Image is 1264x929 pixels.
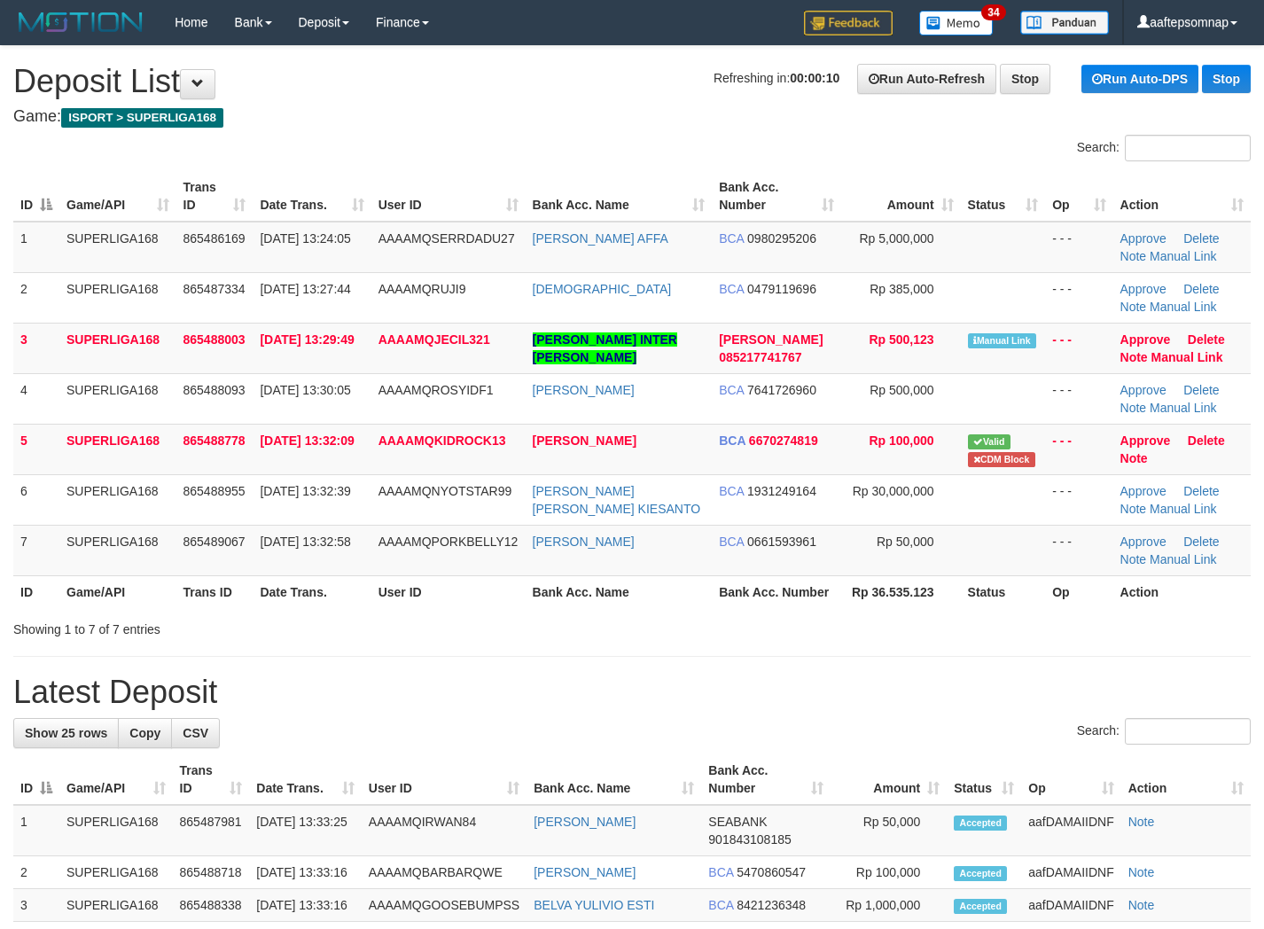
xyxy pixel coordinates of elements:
[260,484,350,498] span: [DATE] 13:32:39
[533,332,677,364] a: [PERSON_NAME] INTER [PERSON_NAME]
[1150,502,1217,516] a: Manual Link
[961,575,1046,608] th: Status
[533,282,672,296] a: [DEMOGRAPHIC_DATA]
[260,231,350,246] span: [DATE] 13:24:05
[749,433,818,448] span: Copy 6670274819 to clipboard
[173,856,250,889] td: 865488718
[59,474,176,525] td: SUPERLIGA168
[961,171,1046,222] th: Status: activate to sort column ascending
[1151,350,1223,364] a: Manual Link
[719,350,801,364] span: Copy 085217741767 to clipboard
[533,231,668,246] a: [PERSON_NAME] AFFA
[719,484,744,498] span: BCA
[1120,231,1166,246] a: Approve
[59,272,176,323] td: SUPERLIGA168
[13,718,119,748] a: Show 25 rows
[1120,332,1171,347] a: Approve
[13,222,59,273] td: 1
[1120,300,1147,314] a: Note
[790,71,839,85] strong: 00:00:10
[13,525,59,575] td: 7
[1128,865,1155,879] a: Note
[371,171,526,222] th: User ID: activate to sort column ascending
[831,856,947,889] td: Rp 100,000
[719,282,744,296] span: BCA
[1202,65,1251,93] a: Stop
[719,332,823,347] span: [PERSON_NAME]
[1120,249,1147,263] a: Note
[747,535,816,549] span: Copy 0661593961 to clipboard
[362,805,527,856] td: AAAAMQIRWAN84
[857,64,996,94] a: Run Auto-Refresh
[877,535,934,549] span: Rp 50,000
[249,754,362,805] th: Date Trans.: activate to sort column ascending
[253,575,371,608] th: Date Trans.
[176,575,254,608] th: Trans ID
[968,452,1035,467] span: Transfer CDM blocked
[13,424,59,474] td: 5
[1188,433,1225,448] a: Delete
[59,323,176,373] td: SUPERLIGA168
[378,383,494,397] span: AAAAMQROSYIDF1
[1183,231,1219,246] a: Delete
[183,484,246,498] span: 865488955
[1150,552,1217,566] a: Manual Link
[13,272,59,323] td: 2
[13,805,59,856] td: 1
[1128,815,1155,829] a: Note
[171,718,220,748] a: CSV
[1183,484,1219,498] a: Delete
[1021,856,1120,889] td: aafDAMAIIDNF
[831,889,947,922] td: Rp 1,000,000
[378,535,519,549] span: AAAAMQPORKBELLY12
[526,575,713,608] th: Bank Acc. Name
[533,535,635,549] a: [PERSON_NAME]
[183,231,246,246] span: 865486169
[13,171,59,222] th: ID: activate to sort column descending
[1120,451,1148,465] a: Note
[1120,484,1166,498] a: Approve
[719,231,744,246] span: BCA
[804,11,893,35] img: Feedback.jpg
[1125,718,1251,745] input: Search:
[719,433,745,448] span: BCA
[13,108,1251,126] h4: Game:
[737,865,806,879] span: Copy 5470860547 to clipboard
[869,433,933,448] span: Rp 100,000
[853,484,934,498] span: Rp 30,000,000
[1150,401,1217,415] a: Manual Link
[1183,383,1219,397] a: Delete
[747,484,816,498] span: Copy 1931249164 to clipboard
[1045,222,1112,273] td: - - -
[249,856,362,889] td: [DATE] 13:33:16
[13,9,148,35] img: MOTION_logo.png
[719,383,744,397] span: BCA
[533,433,636,448] a: [PERSON_NAME]
[249,889,362,922] td: [DATE] 13:33:16
[183,332,246,347] span: 865488003
[527,754,701,805] th: Bank Acc. Name: activate to sort column ascending
[1021,805,1120,856] td: aafDAMAIIDNF
[968,333,1036,348] span: Manually Linked
[1120,535,1166,549] a: Approve
[59,575,176,608] th: Game/API
[378,231,515,246] span: AAAAMQSERRDADU27
[59,805,173,856] td: SUPERLIGA168
[747,383,816,397] span: Copy 7641726960 to clipboard
[714,71,839,85] span: Refreshing in:
[183,282,246,296] span: 865487334
[1045,474,1112,525] td: - - -
[712,171,841,222] th: Bank Acc. Number: activate to sort column ascending
[1113,575,1251,608] th: Action
[1120,433,1171,448] a: Approve
[841,575,960,608] th: Rp 36.535.123
[13,323,59,373] td: 3
[534,865,636,879] a: [PERSON_NAME]
[183,383,246,397] span: 865488093
[1000,64,1050,94] a: Stop
[1188,332,1225,347] a: Delete
[719,535,744,549] span: BCA
[183,726,208,740] span: CSV
[371,575,526,608] th: User ID
[1113,171,1251,222] th: Action: activate to sort column ascending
